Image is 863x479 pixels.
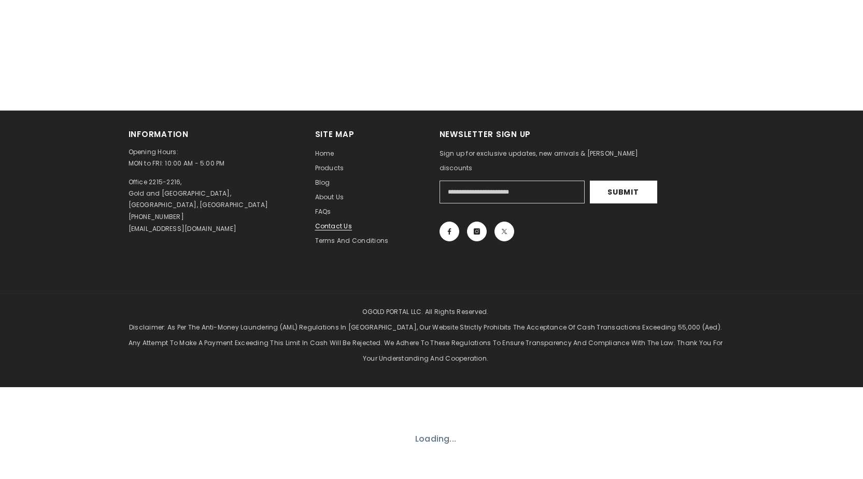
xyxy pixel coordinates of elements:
span: Home [315,149,334,158]
a: Terms and Conditions [315,234,389,248]
a: Blog [315,175,330,190]
h2: Site Map [315,129,424,140]
a: Contact us [315,219,352,234]
p: Loading... [415,433,456,445]
h2: Newsletter Sign Up [440,129,673,140]
a: FAQs [315,204,331,219]
span: FAQs [315,207,331,216]
a: About us [315,190,344,204]
button: Submit [590,181,657,203]
p: [PHONE_NUMBER] [129,211,184,223]
span: Blog [315,178,330,187]
span: Contact us [315,222,352,230]
p: Office 2215-2216, Gold and [GEOGRAPHIC_DATA], [GEOGRAPHIC_DATA], [GEOGRAPHIC_DATA] [129,176,268,211]
h2: Information [129,129,300,140]
p: [EMAIL_ADDRESS][DOMAIN_NAME] [129,223,237,235]
span: About us [315,193,344,201]
span: Products [315,163,344,172]
p: Sign up for exclusive updates, new arrivals & [PERSON_NAME] discounts [440,146,673,175]
p: OGOLD PORTAL LLC. All Rights Reserved. Disclaimer: As per the Anti-Money Laundering (AML) regulat... [129,304,723,366]
a: Home [315,146,334,161]
span: Terms and Conditions [315,236,389,245]
p: Opening Hours: MON to FRI: 10:00 AM - 5:00 PM [129,146,300,169]
a: Products [315,161,344,175]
